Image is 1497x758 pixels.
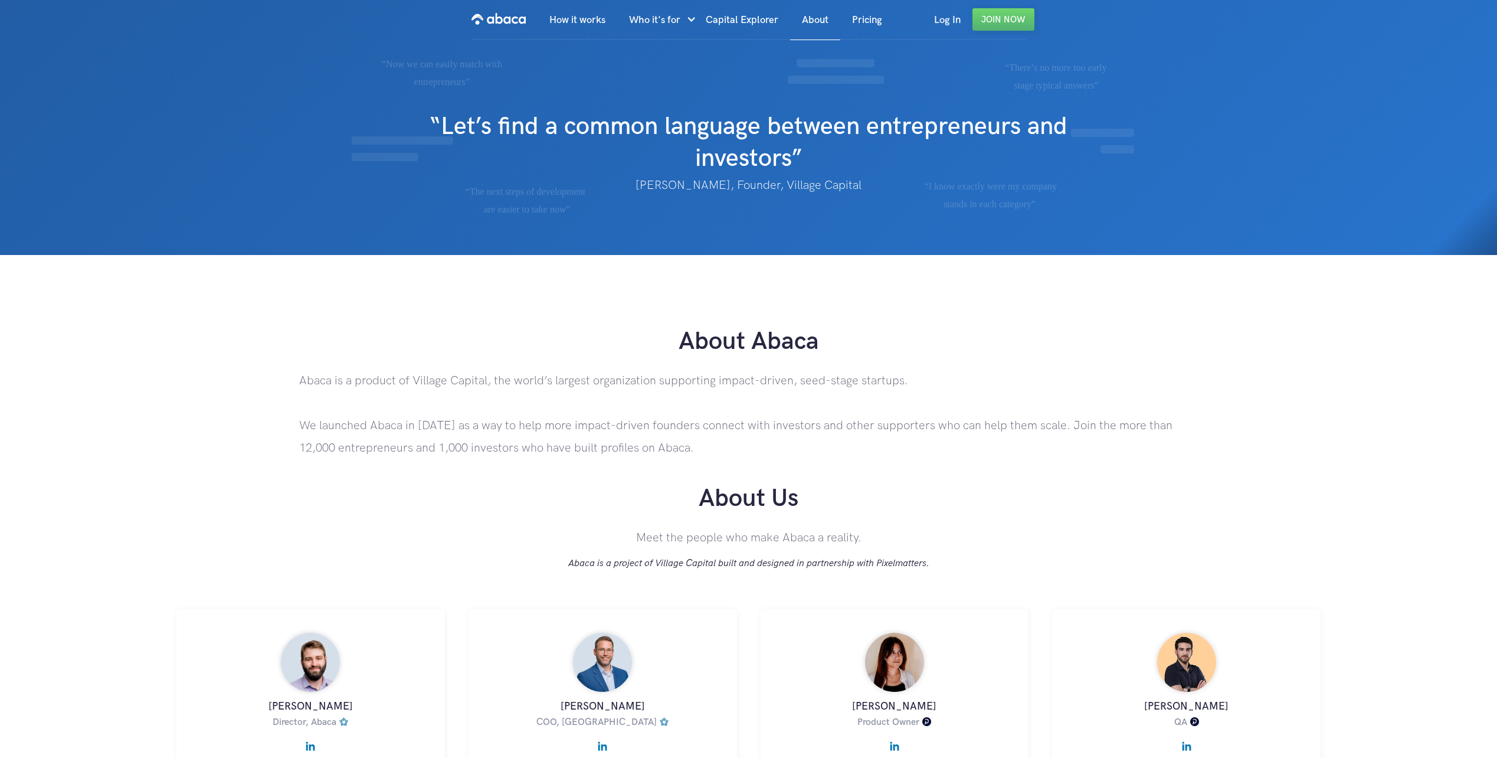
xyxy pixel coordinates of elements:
p: [PERSON_NAME], Founder, Village Capital [299,175,1197,196]
a: Join Now [972,8,1034,31]
img: Village Capital [339,717,348,726]
p: Abaca is a project of Village Capital built and designed in partnership with Pixelmatters. [299,555,1197,573]
img: Pixelmatters [1190,717,1199,726]
p: Abaca is a product of Village Capital, the world’s largest organization supporting impact-driven,... [299,370,1197,459]
img: Village Capital [660,717,669,726]
img: https://pt.linkedin.com/in/marta-correia-2848a0a0 [890,736,899,751]
img: Pixelmatters [922,717,931,726]
h3: [PERSON_NAME] [188,698,433,715]
p: Meet the people who make Abaca a reality. [299,527,1197,549]
h1: “Let’s find a common language between entrepreneurs and investors” [374,99,1123,175]
img: https://www.linkedin.com/in/peterlundquist/ [598,736,607,751]
h4: QA [1174,717,1187,728]
h4: Director, Abaca [273,717,336,728]
h3: [PERSON_NAME] [480,698,725,715]
h3: [PERSON_NAME] [1064,698,1309,715]
h4: Product Owner [857,717,919,728]
h4: COO, [GEOGRAPHIC_DATA] [536,717,657,728]
img: https://www.linkedin.com/in/hobbsandrew/ [306,736,315,751]
img: Abaca logo [471,9,526,28]
h3: [PERSON_NAME] [772,698,1017,715]
img: https://www.linkedin.com/in/emanuelalsantos/ [1182,736,1191,751]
